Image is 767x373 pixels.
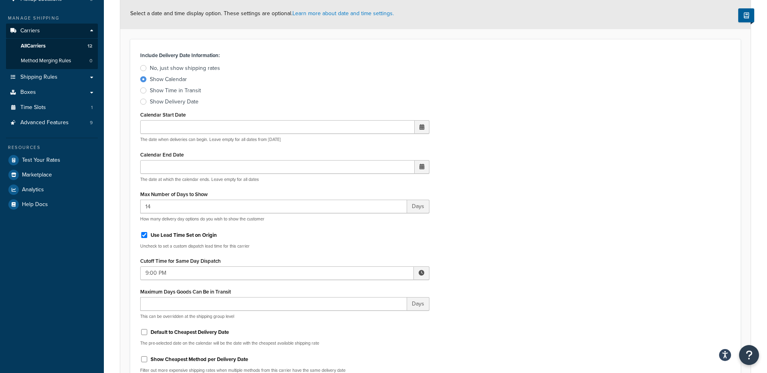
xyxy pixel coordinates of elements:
[22,201,48,208] span: Help Docs
[130,9,394,18] span: Select a date and time display option. These settings are optional.
[6,39,98,54] a: AllCarriers12
[6,100,98,115] li: Time Slots
[140,177,429,183] p: The date at which the calendar ends. Leave empty for all dates
[150,64,220,72] div: No, just show shipping rates
[292,9,394,18] a: Learn more about date and time settings.
[739,345,759,365] button: Open Resource Center
[20,104,46,111] span: Time Slots
[150,98,199,106] div: Show Delivery Date
[21,58,71,64] span: Method Merging Rules
[140,112,186,118] label: Calendar Start Date
[6,115,98,130] li: Advanced Features
[22,157,60,164] span: Test Your Rates
[140,50,220,61] label: Include Delivery Date Information:
[407,200,429,213] span: Days
[6,197,98,212] a: Help Docs
[6,183,98,197] a: Analytics
[150,75,187,83] div: Show Calendar
[140,243,429,249] p: Uncheck to set a custom dispatch lead time for this carrier
[20,28,40,34] span: Carriers
[140,289,231,295] label: Maximum Days Goods Can Be in Transit
[140,137,429,143] p: The date when deliveries can begin. Leave empty for all dates from [DATE]
[6,54,98,68] li: Method Merging Rules
[6,70,98,85] a: Shipping Rules
[6,153,98,167] a: Test Your Rates
[22,172,52,179] span: Marketplace
[140,152,184,158] label: Calendar End Date
[6,15,98,22] div: Manage Shipping
[6,168,98,182] a: Marketplace
[6,85,98,100] a: Boxes
[6,24,98,38] a: Carriers
[22,186,44,193] span: Analytics
[738,8,754,22] button: Show Help Docs
[6,24,98,69] li: Carriers
[20,89,36,96] span: Boxes
[6,144,98,151] div: Resources
[140,191,208,197] label: Max Number of Days to Show
[151,232,217,239] label: Use Lead Time Set on Origin
[140,313,429,319] p: This can be overridden at the shipping group level
[21,43,46,50] span: All Carriers
[140,340,429,346] p: The pre-selected date on the calendar will be the date with the cheapest available shipping rate
[20,119,69,126] span: Advanced Features
[6,115,98,130] a: Advanced Features9
[6,54,98,68] a: Method Merging Rules0
[90,119,93,126] span: 9
[20,74,58,81] span: Shipping Rules
[6,100,98,115] a: Time Slots1
[150,87,201,95] div: Show Time in Transit
[407,297,429,311] span: Days
[89,58,92,64] span: 0
[140,216,429,222] p: How many delivery day options do you wish to show the customer
[140,258,221,264] label: Cutoff Time for Same Day Dispatch
[151,356,248,363] label: Show Cheapest Method per Delivery Date
[91,104,93,111] span: 1
[87,43,92,50] span: 12
[151,329,229,336] label: Default to Cheapest Delivery Date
